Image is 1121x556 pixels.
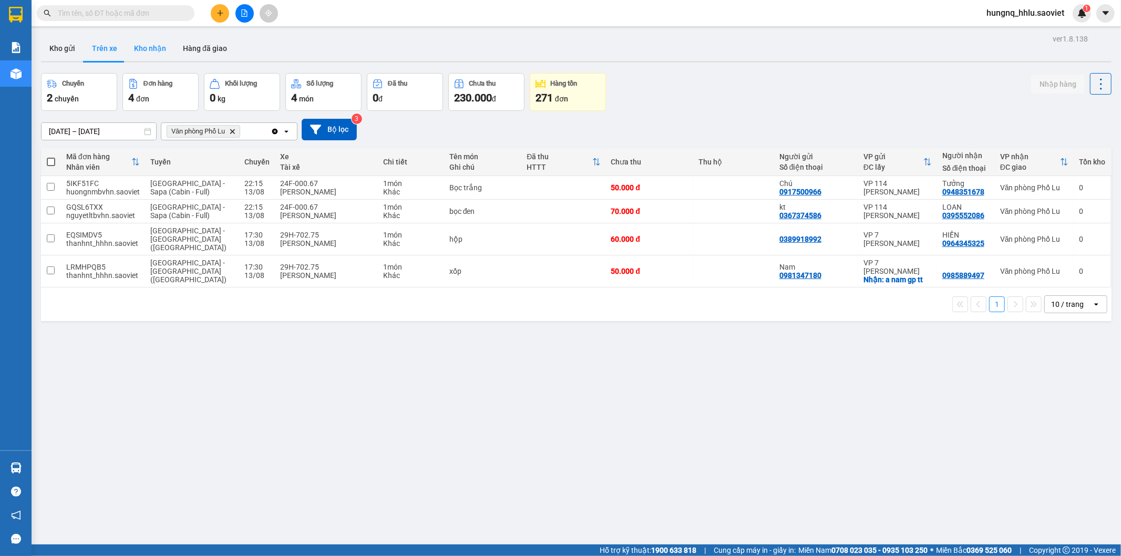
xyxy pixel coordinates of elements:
div: [PERSON_NAME] [280,211,372,220]
button: Bộ lọc [302,119,357,140]
button: Đã thu0đ [367,73,443,111]
div: thanhnt_hhhn.saoviet [66,271,140,280]
div: Hàng tồn [551,80,578,87]
span: [GEOGRAPHIC_DATA] - [GEOGRAPHIC_DATA] ([GEOGRAPHIC_DATA]) [150,259,227,284]
span: file-add [241,9,248,17]
div: 1 món [383,179,439,188]
strong: 0369 525 060 [966,546,1012,554]
span: | [704,544,706,556]
div: Bọc trắng [449,183,517,192]
div: 0389918992 [779,235,821,243]
div: Văn phòng Phố Lu [1000,183,1068,192]
img: logo-vxr [9,7,23,23]
span: đơn [555,95,568,103]
th: Toggle SortBy [521,148,605,176]
div: Tồn kho [1079,158,1105,166]
svg: open [1092,300,1101,308]
div: Đã thu [388,80,407,87]
div: VP 7 [PERSON_NAME] [863,231,932,248]
span: món [299,95,314,103]
span: search [44,9,51,17]
th: Toggle SortBy [995,148,1074,176]
div: bọc đen [449,207,517,215]
div: 13/08 [244,271,270,280]
span: 4 [128,91,134,104]
div: 22:15 [244,179,270,188]
div: Chi tiết [383,158,439,166]
div: [PERSON_NAME] [280,271,372,280]
div: 0395552086 [942,211,984,220]
div: Chú [779,179,853,188]
span: copyright [1063,547,1070,554]
span: [GEOGRAPHIC_DATA] - Sapa (Cabin - Full) [150,179,225,196]
svg: Clear all [271,127,279,136]
div: Tên món [449,152,517,161]
div: EQSIMDV5 [66,231,140,239]
div: Đơn hàng [143,80,172,87]
div: 0367374586 [779,211,821,220]
button: Số lượng4món [285,73,362,111]
span: hungnq_hhlu.saoviet [978,6,1073,19]
div: Đã thu [527,152,592,161]
button: caret-down [1096,4,1115,23]
div: 17:30 [244,263,270,271]
span: [GEOGRAPHIC_DATA] - [GEOGRAPHIC_DATA] ([GEOGRAPHIC_DATA]) [150,226,227,252]
div: 24F-000.67 [280,179,372,188]
span: 271 [536,91,553,104]
span: đơn [136,95,149,103]
div: Nhận: a nam gp tt [863,275,932,284]
div: Tài xế [280,163,372,171]
span: Miền Bắc [936,544,1012,556]
span: 230.000 [454,91,492,104]
div: 10 / trang [1051,299,1084,310]
div: VP nhận [1000,152,1060,161]
span: question-circle [11,487,21,497]
div: VP gửi [863,152,923,161]
div: Số điện thoại [779,163,853,171]
span: Văn phòng Phố Lu [171,127,225,136]
div: 24F-000.67 [280,203,372,211]
div: VP 7 [PERSON_NAME] [863,259,932,275]
div: Số điện thoại [942,164,990,172]
span: 2 [47,91,53,104]
div: Văn phòng Phố Lu [1000,207,1068,215]
button: Chưa thu230.000đ [448,73,524,111]
span: 0 [373,91,378,104]
input: Selected Văn phòng Phố Lu. [242,126,243,137]
div: 50.000 đ [611,267,688,275]
button: plus [211,4,229,23]
div: 29H-702.75 [280,263,372,271]
span: message [11,534,21,544]
div: 70.000 đ [611,207,688,215]
th: Toggle SortBy [858,148,937,176]
span: đ [378,95,383,103]
span: đ [492,95,496,103]
button: Kho gửi [41,36,84,61]
input: Tìm tên, số ĐT hoặc mã đơn [58,7,182,19]
button: Chuyến2chuyến [41,73,117,111]
div: Khác [383,239,439,248]
strong: 0708 023 035 - 0935 103 250 [831,546,928,554]
div: Chuyến [62,80,84,87]
sup: 1 [1083,5,1091,12]
svg: Delete [229,128,235,135]
div: nguyetltbvhn.saoviet [66,211,140,220]
div: VP 114 [PERSON_NAME] [863,179,932,196]
div: Khác [383,211,439,220]
div: LOAN [942,203,990,211]
div: 0964345325 [942,239,984,248]
button: Kho nhận [126,36,174,61]
span: 4 [291,91,297,104]
div: Chưa thu [469,80,496,87]
div: kt [779,203,853,211]
button: Trên xe [84,36,126,61]
span: | [1020,544,1021,556]
div: Tuyến [150,158,234,166]
div: Chuyến [244,158,270,166]
button: Nhập hàng [1031,75,1085,94]
img: warehouse-icon [11,462,22,473]
th: Toggle SortBy [61,148,145,176]
div: hộp [449,235,517,243]
button: 1 [989,296,1005,312]
img: solution-icon [11,42,22,53]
